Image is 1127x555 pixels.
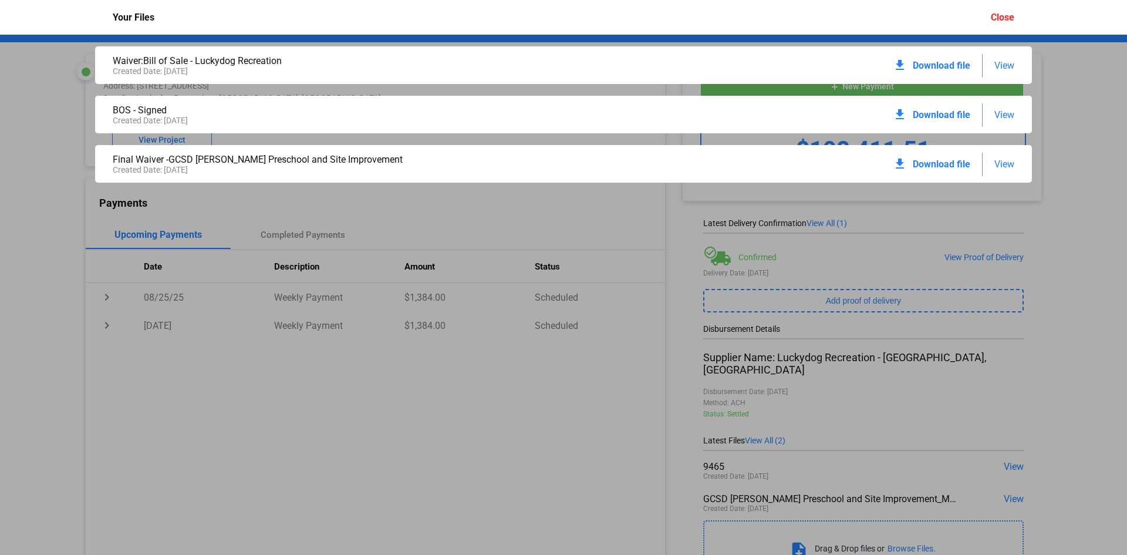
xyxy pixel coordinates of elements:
mat-icon: download [893,107,907,122]
span: View [994,109,1014,120]
div: Close [991,12,1014,23]
div: Created Date: [DATE] [113,66,563,76]
span: View [994,60,1014,71]
div: Waiver:Bill of Sale - Luckydog Recreation [113,55,563,66]
span: Download file [913,109,970,120]
span: Download file [913,60,970,71]
div: Created Date: [DATE] [113,165,563,174]
mat-icon: download [893,58,907,72]
div: Your Files [113,12,154,23]
mat-icon: download [893,157,907,171]
div: Final Waiver -GCSD [PERSON_NAME] Preschool and Site Improvement [113,154,563,165]
div: BOS - Signed [113,105,563,116]
div: Created Date: [DATE] [113,116,563,125]
span: Download file [913,159,970,170]
span: View [994,159,1014,170]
